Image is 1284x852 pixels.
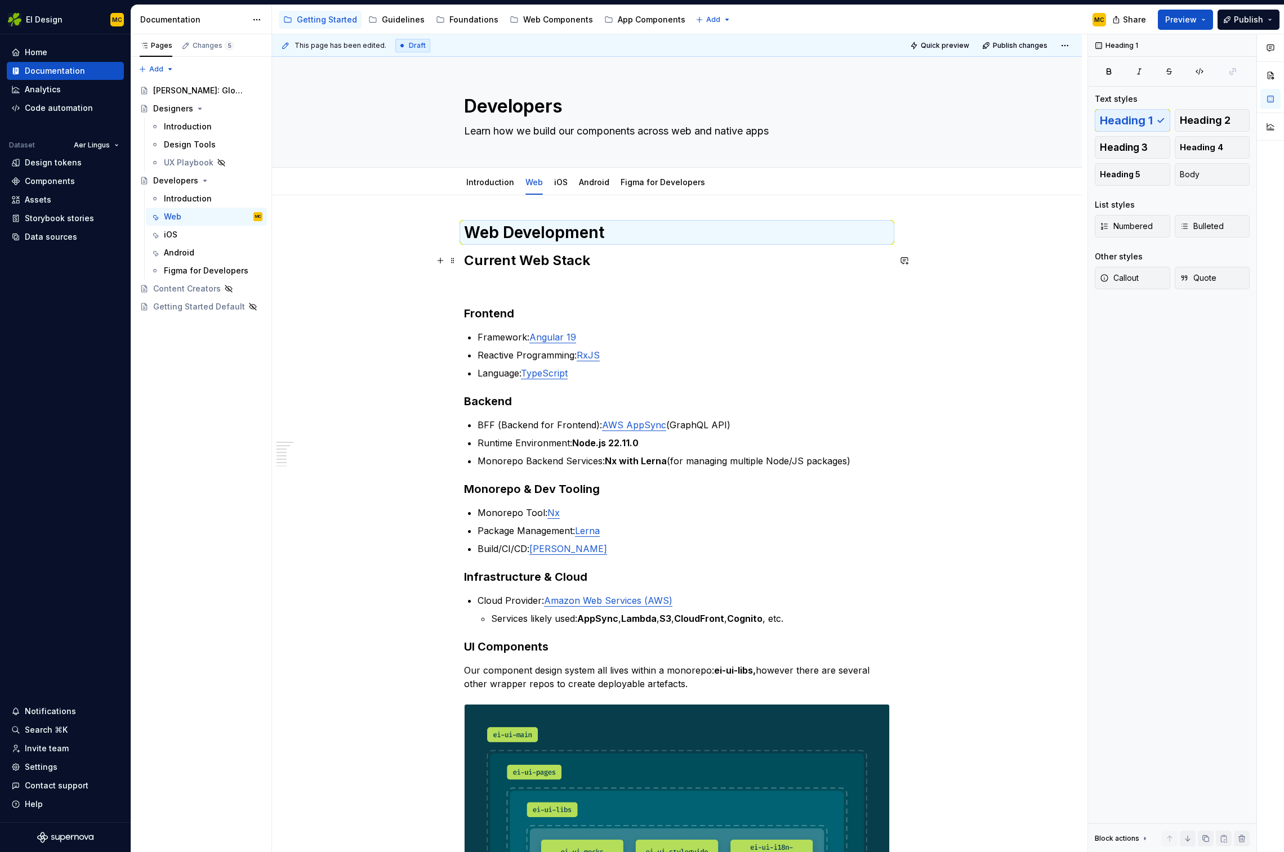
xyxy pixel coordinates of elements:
[523,14,593,25] div: Web Components
[37,832,93,843] svg: Supernova Logo
[25,84,61,95] div: Analytics
[478,542,890,555] p: Build/CI/CD:
[706,15,720,24] span: Add
[602,419,666,431] a: AWS AppSync
[146,190,267,208] a: Introduction
[600,11,690,29] a: App Components
[135,82,267,316] div: Page tree
[146,118,267,136] a: Introduction
[618,14,685,25] div: App Components
[575,525,600,536] a: Lerna
[7,191,124,209] a: Assets
[25,194,51,205] div: Assets
[7,758,124,776] a: Settings
[907,38,974,53] button: Quick preview
[464,570,587,584] strong: Infrastructure & Cloud
[478,506,890,519] p: Monorepo Tool:
[25,231,77,243] div: Data sources
[7,777,124,795] button: Contact support
[1095,93,1138,105] div: Text styles
[1180,115,1230,126] span: Heading 2
[1175,109,1250,132] button: Heading 2
[140,41,172,50] div: Pages
[491,612,890,625] p: Services likely used: , , , , , etc.
[577,349,600,361] a: RxJS
[149,65,163,74] span: Add
[1123,14,1146,25] span: Share
[478,366,890,380] p: Language:
[7,702,124,720] button: Notifications
[409,41,426,50] span: Draft
[26,14,63,25] div: EI Design
[1095,834,1139,843] div: Block actions
[692,12,734,28] button: Add
[1158,10,1213,30] button: Preview
[464,663,890,690] p: Our component design system all lives within a monorepo: however there are several other wrapper ...
[164,247,194,258] div: Android
[74,141,110,150] span: Aer Lingus
[529,543,607,554] a: [PERSON_NAME]
[25,213,94,224] div: Storybook stories
[364,11,429,29] a: Guidelines
[295,41,386,50] span: This page has been edited.
[1095,215,1170,237] button: Numbered
[7,209,124,227] a: Storybook stories
[297,14,357,25] div: Getting Started
[659,613,671,624] strong: S3
[8,13,21,26] img: 56b5df98-d96d-4d7e-807c-0afdf3bdaefa.png
[464,394,512,408] strong: Backend
[478,594,890,607] p: Cloud Provider:
[279,11,362,29] a: Getting Started
[605,455,667,467] strong: Nx with Lerna
[164,211,181,222] div: Web
[146,154,267,172] a: UX Playbook
[1095,831,1149,846] div: Block actions
[140,14,247,25] div: Documentation
[478,418,890,432] p: BFF (Backend for Frontend): (GraphQL API)
[25,724,68,736] div: Search ⌘K
[135,280,267,298] a: Content Creators
[25,799,43,810] div: Help
[25,780,88,791] div: Contact support
[478,436,890,450] p: Runtime Environment:
[153,85,246,96] div: [PERSON_NAME]: Global Experience Language
[25,176,75,187] div: Components
[164,121,212,132] div: Introduction
[1100,272,1139,284] span: Callout
[7,99,124,117] a: Code automation
[550,170,572,194] div: iOS
[1175,163,1250,186] button: Body
[674,613,724,624] strong: CloudFront
[164,265,248,276] div: Figma for Developers
[1180,221,1224,232] span: Bulleted
[135,100,267,118] a: Designers
[153,175,198,186] div: Developers
[1218,10,1279,30] button: Publish
[554,177,568,187] a: iOS
[621,613,657,624] strong: Lambda
[7,721,124,739] button: Search ⌘K
[164,229,177,240] div: iOS
[7,228,124,246] a: Data sources
[979,38,1053,53] button: Publish changes
[505,11,598,29] a: Web Components
[1175,136,1250,159] button: Heading 4
[164,139,216,150] div: Design Tools
[164,157,213,168] div: UX Playbook
[7,172,124,190] a: Components
[153,301,245,312] div: Getting Started Default
[7,154,124,172] a: Design tokens
[464,639,890,654] h3: UI Components
[135,298,267,316] a: Getting Started Default
[579,177,609,187] a: Android
[478,348,890,362] p: Reactive Programming:
[462,122,888,140] textarea: Learn how we build our components across web and native apps
[1234,14,1263,25] span: Publish
[572,437,639,449] strong: Node.js 22.11.0
[574,170,614,194] div: Android
[478,454,890,468] p: Monorepo Backend Services: (for managing multiple Node/JS packages)
[25,743,69,754] div: Invite team
[478,524,890,537] p: Package Management:
[135,61,177,77] button: Add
